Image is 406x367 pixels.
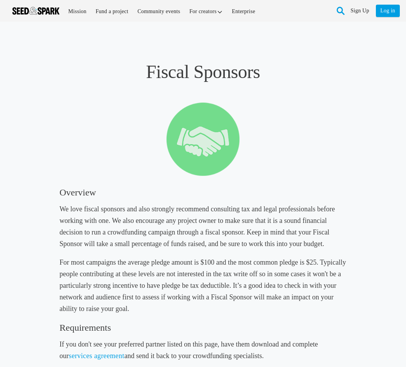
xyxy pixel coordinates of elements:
[228,3,259,20] a: Enterprise
[59,60,347,83] h1: Fiscal Sponsors
[12,7,59,15] img: Seed amp; Spark
[59,186,347,199] h3: Overview
[376,5,400,17] a: Log in
[59,203,347,250] h5: We love fiscal sponsors and also strongly recommend consulting tax and legal professionals before...
[351,5,369,17] a: Sign Up
[59,338,347,362] h5: If you don't see your preferred partner listed on this page, have them download and complete our ...
[69,352,124,360] a: services agreement
[59,257,347,314] h5: For most campaigns the average pledge amount is $100 and the most common pledge is $25. Typically...
[59,321,347,334] h3: Requirements
[65,3,90,20] a: Mission
[166,102,240,176] img: fiscal sponsor
[92,3,132,20] a: Fund a project
[134,3,184,20] a: Community events
[185,3,226,20] a: For creators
